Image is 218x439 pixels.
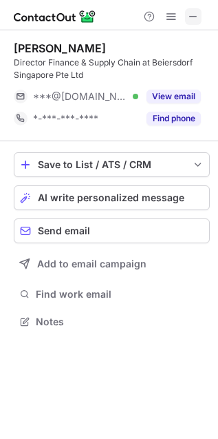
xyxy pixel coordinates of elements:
[146,112,201,125] button: Reveal Button
[14,312,210,331] button: Notes
[14,57,210,81] div: Director Finance & Supply Chain at Beiersdorf Singapore Pte Ltd
[36,288,204,300] span: Find work email
[14,8,96,25] img: ContactOut v5.3.10
[36,316,204,328] span: Notes
[14,218,210,243] button: Send email
[146,90,201,103] button: Reveal Button
[38,225,90,236] span: Send email
[38,192,184,203] span: AI write personalized message
[33,90,128,103] span: ***@[DOMAIN_NAME]
[14,185,210,210] button: AI write personalized message
[38,159,186,170] div: Save to List / ATS / CRM
[14,152,210,177] button: save-profile-one-click
[14,252,210,276] button: Add to email campaign
[14,41,106,55] div: [PERSON_NAME]
[14,285,210,304] button: Find work email
[37,258,146,269] span: Add to email campaign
